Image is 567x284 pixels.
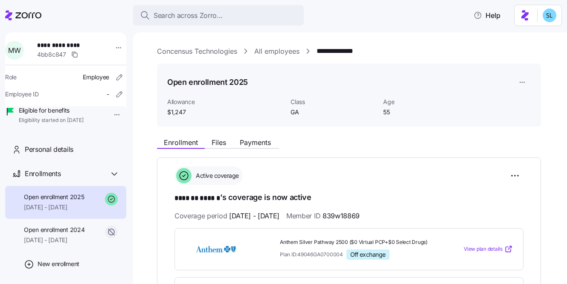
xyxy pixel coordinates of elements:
[350,251,386,258] span: Off exchange
[24,203,84,212] span: [DATE] - [DATE]
[24,193,84,201] span: Open enrollment 2025
[254,46,299,57] a: All employees
[19,106,84,115] span: Eligible for benefits
[464,245,503,253] span: View plan details
[291,98,376,106] span: Class
[229,211,279,221] span: [DATE] - [DATE]
[37,50,66,59] span: 4bb8c847
[291,108,376,116] span: GA
[157,46,237,57] a: Concensus Technologies
[280,239,429,246] span: Anthem Silver Pathway 2500 ($0 Virtual PCP+$0 Select Drugs)
[133,5,304,26] button: Search across Zorro...
[174,211,279,221] span: Coverage period
[25,144,73,155] span: Personal details
[83,73,109,81] span: Employee
[474,10,500,20] span: Help
[24,226,84,234] span: Open enrollment 2024
[212,139,226,146] span: Files
[164,139,198,146] span: Enrollment
[167,98,284,106] span: Allowance
[464,245,513,253] a: View plan details
[193,171,239,180] span: Active coverage
[280,251,343,258] span: Plan ID: 49046GA0700004
[185,239,247,259] img: Anthem
[167,77,248,87] h1: Open enrollment 2025
[286,211,360,221] span: Member ID
[467,7,507,24] button: Help
[5,90,39,99] span: Employee ID
[383,98,469,106] span: Age
[25,168,61,179] span: Enrollments
[383,108,469,116] span: 55
[107,90,109,99] span: -
[24,236,84,244] span: [DATE] - [DATE]
[8,47,20,54] span: M W
[174,192,523,204] h1: 's coverage is now active
[240,139,271,146] span: Payments
[323,211,360,221] span: 839w18869
[167,108,284,116] span: $1,247
[543,9,556,22] img: 7c620d928e46699fcfb78cede4daf1d1
[5,73,17,81] span: Role
[38,260,79,268] span: New enrollment
[19,117,84,124] span: Eligibility started on [DATE]
[154,10,223,21] span: Search across Zorro...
